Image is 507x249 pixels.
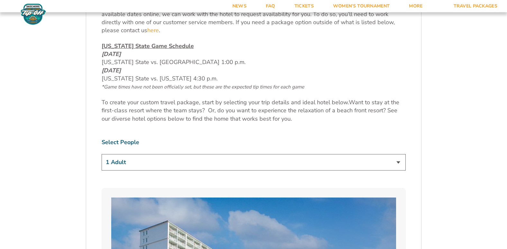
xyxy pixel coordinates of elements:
p: Want to stay at the first-class resort where the team stays? Or, do you want to experience the re... [102,98,406,123]
span: [US_STATE] State vs. [GEOGRAPHIC_DATA] 1:00 p.m. [US_STATE] State vs. [US_STATE] 4:30 p.m. [102,50,304,90]
em: [DATE] [102,50,121,58]
span: [US_STATE] State Game Schedule [102,42,194,50]
span: *Game times have not been officially set, but these are the expected tip times for each game [102,84,304,90]
span: . [159,26,160,34]
span: To create your custom travel package, start by selecting your trip details and ideal hotel below. [102,98,349,106]
a: here [147,26,159,34]
label: Select People [102,138,406,146]
em: [DATE] [102,67,121,74]
span: Custom packages ranging from 3 to 6 nights are available. If you want to extend your hotel stay b... [102,2,401,34]
img: Fort Myers Tip-Off [19,3,47,25]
